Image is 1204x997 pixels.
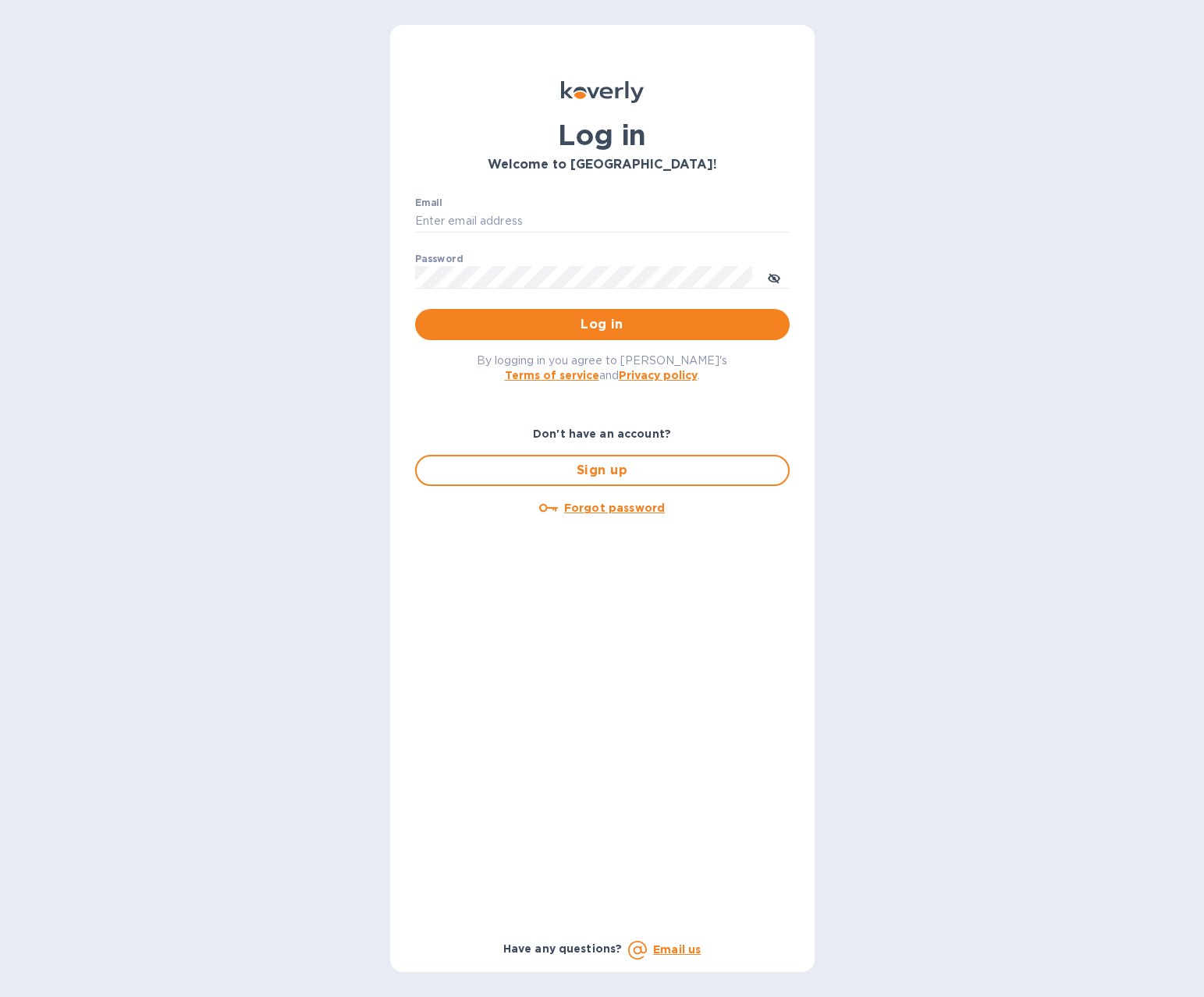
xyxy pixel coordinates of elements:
[415,119,790,151] h1: Log in
[415,198,442,208] label: Email
[758,261,790,293] button: toggle password visibility
[533,428,671,440] b: Don't have an account?
[415,210,790,233] input: Enter email address
[653,943,701,956] a: Email us
[505,369,599,381] a: Terms of service
[503,942,623,955] b: Have any questions?
[477,354,727,381] span: By logging in you agree to [PERSON_NAME]'s and .
[564,502,665,514] u: Forgot password
[415,309,790,340] button: Log in
[619,369,698,381] a: Privacy policy
[561,81,644,103] img: Koverly
[428,315,777,334] span: Log in
[429,461,776,480] span: Sign up
[415,455,790,486] button: Sign up
[415,254,463,264] label: Password
[415,158,790,172] h3: Welcome to [GEOGRAPHIC_DATA]!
